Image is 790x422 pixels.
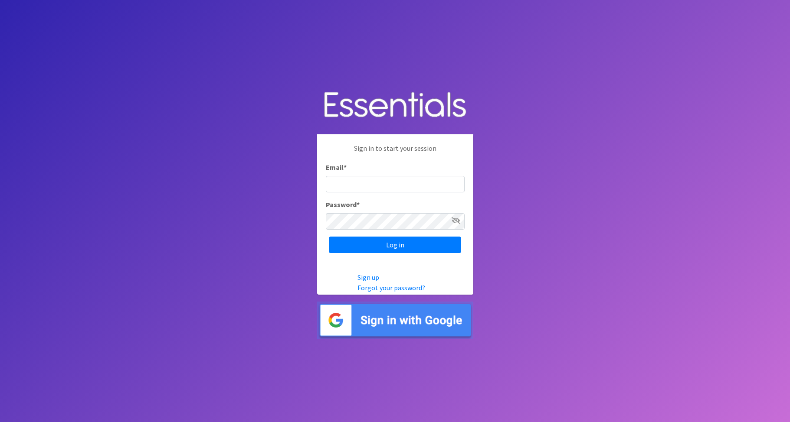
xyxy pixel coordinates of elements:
abbr: required [357,200,360,209]
img: Sign in with Google [317,302,473,339]
label: Password [326,199,360,210]
a: Sign up [357,273,379,282]
input: Log in [329,237,461,253]
p: Sign in to start your session [326,143,465,162]
abbr: required [344,163,347,172]
label: Email [326,162,347,172]
a: Forgot your password? [357,283,425,292]
img: Human Essentials [317,83,473,128]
